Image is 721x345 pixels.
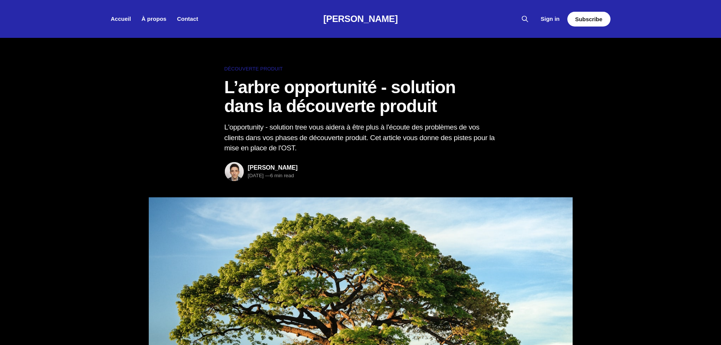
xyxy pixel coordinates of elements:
a: Accueil [111,16,131,22]
p: L'opportunity - solution tree vous aidera à être plus à l'écoute des problèmes de vos clients dan... [224,122,497,153]
a: [PERSON_NAME] [323,14,398,24]
button: Search this site [519,13,531,25]
a: À propos [142,16,167,22]
h1: L’arbre opportunité - solution dans la découverte produit [224,78,497,116]
img: Amokrane Tamine [225,162,244,181]
span: — [265,173,270,178]
a: Sign in [541,14,560,23]
time: [DATE] [248,173,264,178]
a: Contact [177,16,198,22]
a: Découverte produit [224,65,497,73]
iframe: portal-trigger [651,308,721,345]
a: Subscribe [567,12,610,27]
span: 6 min read [265,173,294,178]
a: [PERSON_NAME] [248,164,298,171]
